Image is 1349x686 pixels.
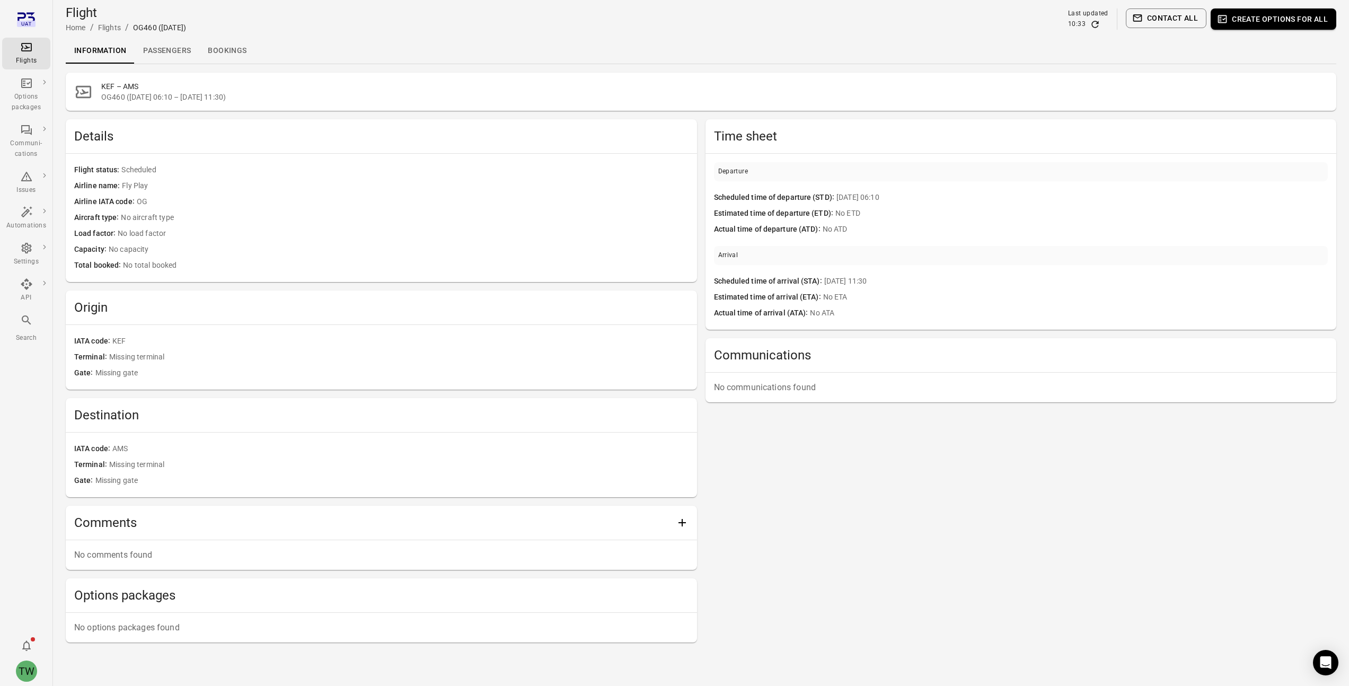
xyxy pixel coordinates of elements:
[74,459,109,471] span: Terminal
[101,81,1328,92] h2: KEF – AMS
[74,180,122,192] span: Airline name
[2,167,50,199] a: Issues
[714,307,810,319] span: Actual time of arrival (ATA)
[836,192,1328,204] span: [DATE] 06:10
[199,38,255,64] a: Bookings
[74,621,689,634] p: No options packages found
[74,299,689,316] h2: Origin
[74,367,95,379] span: Gate
[6,138,46,160] div: Communi-cations
[1068,8,1108,19] div: Last updated
[74,549,689,561] p: No comments found
[714,292,823,303] span: Estimated time of arrival (ETA)
[6,56,46,66] div: Flights
[835,208,1328,219] span: No ETD
[123,260,688,271] span: No total booked
[16,635,37,656] button: Notifications
[74,164,121,176] span: Flight status
[66,23,86,32] a: Home
[121,164,688,176] span: Scheduled
[1068,19,1086,30] div: 10:33
[6,333,46,344] div: Search
[714,192,836,204] span: Scheduled time of departure (STD)
[74,212,121,224] span: Aircraft type
[118,228,688,240] span: No load factor
[1313,650,1338,675] div: Open Intercom Messenger
[66,38,1336,64] div: Local navigation
[98,23,121,32] a: Flights
[16,661,37,682] div: TW
[109,351,689,363] span: Missing terminal
[74,443,112,455] span: IATA code
[1090,19,1100,30] button: Refresh data
[109,244,689,256] span: No capacity
[74,351,109,363] span: Terminal
[66,38,135,64] a: Information
[714,276,824,287] span: Scheduled time of arrival (STA)
[74,514,672,531] h2: Comments
[2,239,50,270] a: Settings
[6,257,46,267] div: Settings
[95,367,689,379] span: Missing gate
[74,196,137,208] span: Airline IATA code
[137,196,689,208] span: OG
[122,180,688,192] span: Fly Play
[74,228,118,240] span: Load factor
[714,128,1328,145] h2: Time sheet
[2,203,50,234] a: Automations
[6,92,46,113] div: Options packages
[74,336,112,347] span: IATA code
[12,656,41,686] button: Tony Wang
[1126,8,1206,28] button: Contact all
[823,224,1328,235] span: No ATD
[112,443,688,455] span: AMS
[672,512,693,533] button: Add comment
[2,120,50,163] a: Communi-cations
[6,221,46,231] div: Automations
[101,92,1328,102] span: OG460 ([DATE] 06:10 – [DATE] 11:30)
[810,307,1328,319] span: No ATA
[824,276,1328,287] span: [DATE] 11:30
[714,208,835,219] span: Estimated time of departure (ETD)
[823,292,1328,303] span: No ETA
[2,275,50,306] a: API
[714,224,823,235] span: Actual time of departure (ATD)
[6,185,46,196] div: Issues
[2,311,50,346] button: Search
[112,336,688,347] span: KEF
[109,459,689,471] span: Missing terminal
[74,407,689,424] h2: Destination
[135,38,199,64] a: Passengers
[1211,8,1336,30] button: Create options for all
[66,4,186,21] h1: Flight
[133,22,186,33] div: OG460 ([DATE])
[121,212,688,224] span: No aircraft type
[2,38,50,69] a: Flights
[2,74,50,116] a: Options packages
[74,244,109,256] span: Capacity
[714,347,1328,364] h2: Communications
[125,21,129,34] li: /
[74,128,689,145] h2: Details
[74,475,95,487] span: Gate
[718,166,748,177] div: Departure
[74,587,689,604] h2: Options packages
[90,21,94,34] li: /
[66,21,186,34] nav: Breadcrumbs
[6,293,46,303] div: API
[718,250,738,261] div: Arrival
[95,475,689,487] span: Missing gate
[714,381,1328,394] p: No communications found
[74,260,123,271] span: Total booked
